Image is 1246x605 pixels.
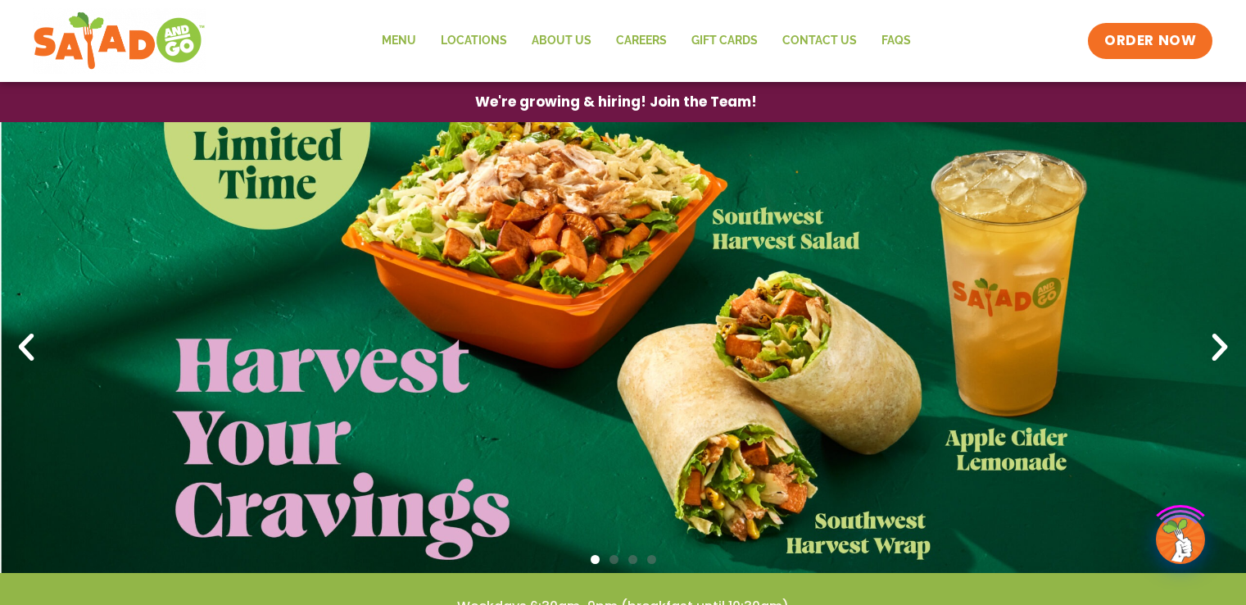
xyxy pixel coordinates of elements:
span: Go to slide 2 [609,555,618,564]
nav: Menu [369,22,923,60]
a: About Us [519,22,604,60]
a: GIFT CARDS [679,22,770,60]
a: We're growing & hiring! Join the Team! [451,83,782,121]
a: Contact Us [770,22,869,60]
a: FAQs [869,22,923,60]
span: Go to slide 1 [591,555,600,564]
div: Previous slide [8,330,44,366]
a: Locations [428,22,519,60]
span: Go to slide 3 [628,555,637,564]
span: We're growing & hiring! Join the Team! [475,95,757,109]
a: Careers [604,22,679,60]
div: Next slide [1202,330,1238,366]
span: Go to slide 4 [647,555,656,564]
a: Menu [369,22,428,60]
img: new-SAG-logo-768×292 [33,8,206,74]
a: ORDER NOW [1088,23,1212,59]
span: ORDER NOW [1104,31,1196,51]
